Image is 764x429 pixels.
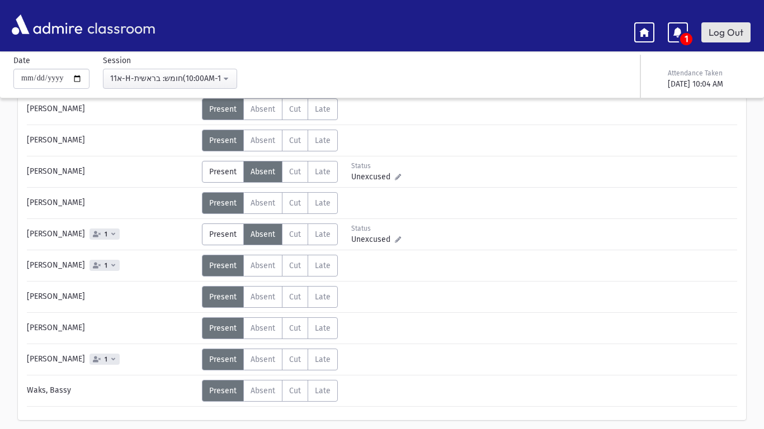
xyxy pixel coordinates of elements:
[103,69,237,89] button: 11א-H-חומש: בראשית(10:00AM-10:45AM)
[251,323,275,333] span: Absent
[289,104,301,114] span: Cut
[668,68,748,78] div: Attendance Taken
[21,130,202,151] div: [PERSON_NAME]
[289,355,301,364] span: Cut
[21,380,202,402] div: Waks, Bassy
[315,261,331,270] span: Late
[351,161,401,171] div: Status
[315,167,331,177] span: Late
[668,78,748,90] div: [DATE] 10:04 AM
[21,161,202,183] div: [PERSON_NAME]
[9,12,85,37] img: AdmirePro
[289,323,301,333] span: Cut
[209,136,237,145] span: Present
[251,198,275,208] span: Absent
[315,292,331,302] span: Late
[289,230,301,239] span: Cut
[209,261,237,270] span: Present
[202,98,338,120] div: AttTypes
[21,286,202,308] div: [PERSON_NAME]
[202,130,338,151] div: AttTypes
[102,231,110,238] span: 1
[85,10,155,40] span: classroom
[209,167,237,177] span: Present
[680,34,692,45] span: 1
[351,171,395,183] span: Unexcused
[209,230,237,239] span: Present
[315,104,331,114] span: Late
[202,286,338,308] div: AttTypes
[351,223,401,233] div: Status
[202,255,338,277] div: AttTypes
[209,198,237,208] span: Present
[202,223,338,245] div: AttTypes
[103,55,131,66] label: Session
[251,261,275,270] span: Absent
[315,230,331,239] span: Late
[202,380,338,402] div: AttTypes
[21,98,202,120] div: [PERSON_NAME]
[202,349,338,370] div: AttTypes
[209,104,237,114] span: Present
[202,317,338,339] div: AttTypes
[315,355,331,364] span: Late
[289,386,301,395] span: Cut
[289,198,301,208] span: Cut
[202,161,338,183] div: AttTypes
[251,230,275,239] span: Absent
[202,192,338,214] div: AttTypes
[209,355,237,364] span: Present
[13,55,30,66] label: Date
[209,323,237,333] span: Present
[289,136,301,145] span: Cut
[315,136,331,145] span: Late
[21,349,202,370] div: [PERSON_NAME]
[102,262,110,269] span: 1
[251,136,275,145] span: Absent
[21,223,202,245] div: [PERSON_NAME]
[351,233,395,245] span: Unexcused
[251,355,275,364] span: Absent
[251,104,275,114] span: Absent
[315,198,331,208] span: Late
[21,192,202,214] div: [PERSON_NAME]
[315,323,331,333] span: Late
[209,386,237,395] span: Present
[209,292,237,302] span: Present
[251,292,275,302] span: Absent
[102,356,110,363] span: 1
[21,255,202,277] div: [PERSON_NAME]
[701,22,751,42] a: Log Out
[110,73,221,84] div: 11א-H-חומש: בראשית(10:00AM-10:45AM)
[289,261,301,270] span: Cut
[289,167,301,177] span: Cut
[21,317,202,339] div: [PERSON_NAME]
[289,292,301,302] span: Cut
[251,167,275,177] span: Absent
[251,386,275,395] span: Absent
